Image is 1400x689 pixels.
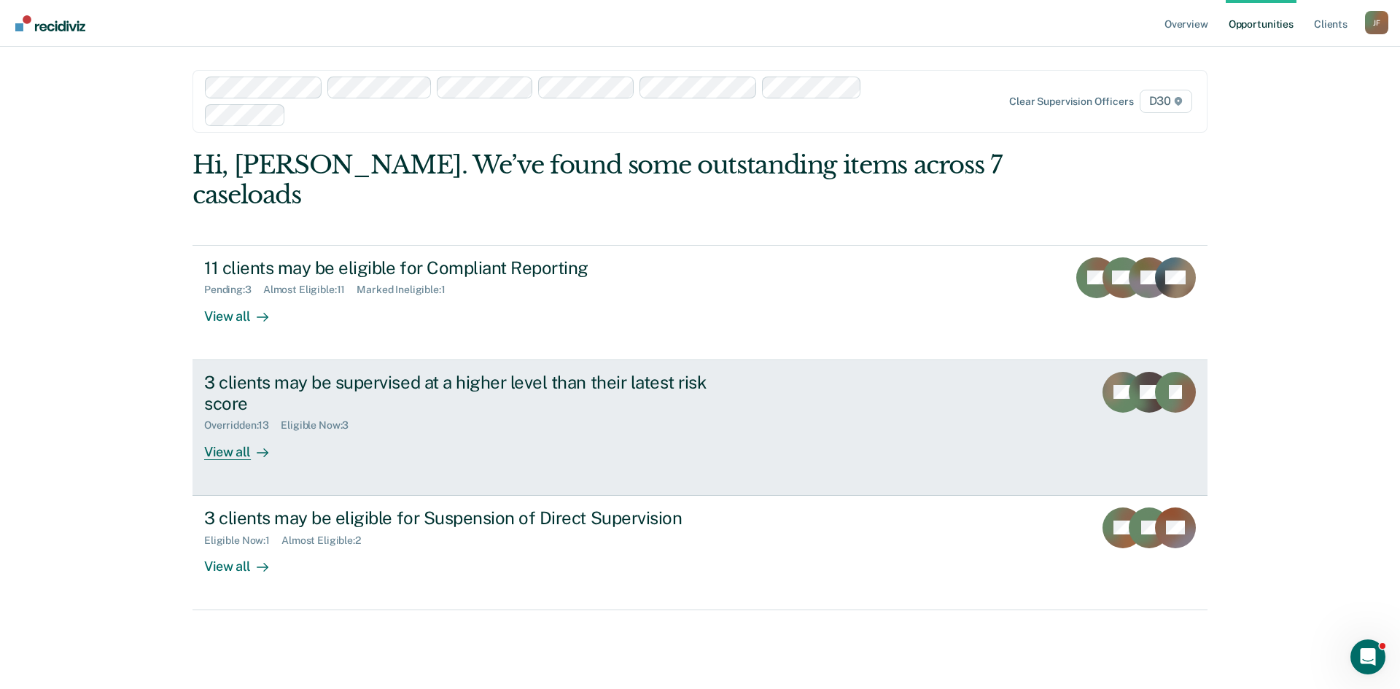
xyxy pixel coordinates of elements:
[192,360,1207,496] a: 3 clients may be supervised at a higher level than their latest risk scoreOverridden:13Eligible N...
[1350,639,1385,674] iframe: Intercom live chat
[204,507,716,529] div: 3 clients may be eligible for Suspension of Direct Supervision
[192,150,1005,210] div: Hi, [PERSON_NAME]. We’ve found some outstanding items across 7 caseloads
[204,534,281,547] div: Eligible Now : 1
[1365,11,1388,34] div: J F
[192,496,1207,610] a: 3 clients may be eligible for Suspension of Direct SupervisionEligible Now:1Almost Eligible:2View...
[263,284,357,296] div: Almost Eligible : 11
[15,15,85,31] img: Recidiviz
[357,284,456,296] div: Marked Ineligible : 1
[204,284,263,296] div: Pending : 3
[1365,11,1388,34] button: Profile dropdown button
[204,257,716,279] div: 11 clients may be eligible for Compliant Reporting
[1140,90,1192,113] span: D30
[192,245,1207,360] a: 11 clients may be eligible for Compliant ReportingPending:3Almost Eligible:11Marked Ineligible:1V...
[204,432,286,460] div: View all
[281,419,360,432] div: Eligible Now : 3
[204,419,281,432] div: Overridden : 13
[1009,96,1133,108] div: Clear supervision officers
[204,296,286,324] div: View all
[204,372,716,414] div: 3 clients may be supervised at a higher level than their latest risk score
[204,546,286,575] div: View all
[281,534,373,547] div: Almost Eligible : 2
